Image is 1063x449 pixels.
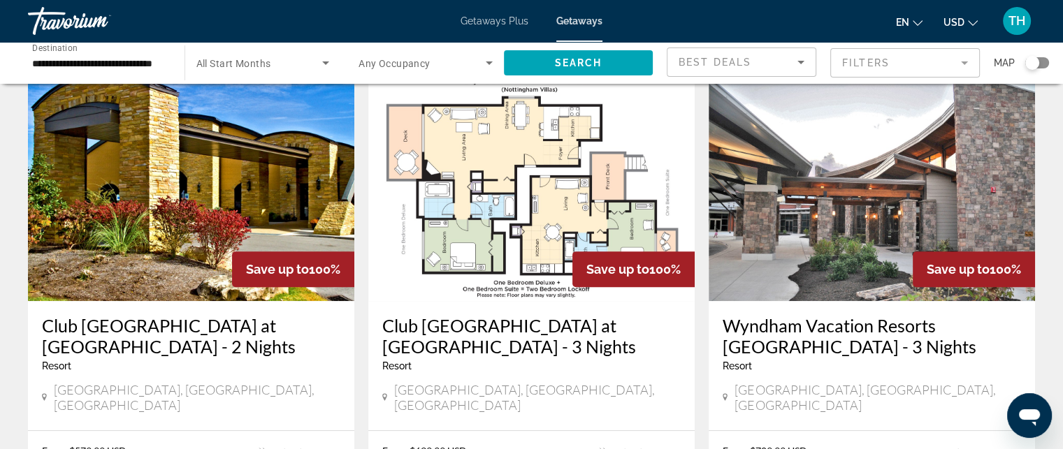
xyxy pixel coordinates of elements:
[246,262,309,277] span: Save up to
[28,3,168,39] a: Travorium
[196,58,271,69] span: All Start Months
[232,251,354,287] div: 100%
[927,262,990,277] span: Save up to
[943,17,964,28] span: USD
[572,251,695,287] div: 100%
[723,360,752,371] span: Resort
[42,360,71,371] span: Resort
[723,315,1021,357] a: Wyndham Vacation Resorts [GEOGRAPHIC_DATA] - 3 Nights
[42,315,340,357] a: Club [GEOGRAPHIC_DATA] at [GEOGRAPHIC_DATA] - 2 Nights
[54,382,340,413] span: [GEOGRAPHIC_DATA], [GEOGRAPHIC_DATA], [GEOGRAPHIC_DATA]
[994,53,1015,73] span: Map
[735,382,1021,413] span: [GEOGRAPHIC_DATA], [GEOGRAPHIC_DATA], [GEOGRAPHIC_DATA]
[394,382,681,413] span: [GEOGRAPHIC_DATA], [GEOGRAPHIC_DATA], [GEOGRAPHIC_DATA]
[368,78,695,301] img: 0072F01X.jpg
[896,12,923,32] button: Change language
[586,262,649,277] span: Save up to
[382,315,681,357] a: Club [GEOGRAPHIC_DATA] at [GEOGRAPHIC_DATA] - 3 Nights
[1008,14,1025,28] span: TH
[943,12,978,32] button: Change currency
[359,58,431,69] span: Any Occupancy
[1007,393,1052,438] iframe: Button to launch messaging window
[554,57,602,68] span: Search
[461,15,528,27] a: Getaways Plus
[679,54,804,71] mat-select: Sort by
[999,6,1035,36] button: User Menu
[504,50,653,75] button: Search
[679,57,751,68] span: Best Deals
[913,251,1035,287] div: 100%
[28,78,354,301] img: 0072E01X.jpg
[556,15,602,27] a: Getaways
[896,17,909,28] span: en
[382,360,412,371] span: Resort
[32,43,78,52] span: Destination
[830,47,980,78] button: Filter
[709,78,1035,301] img: C197O01X.jpg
